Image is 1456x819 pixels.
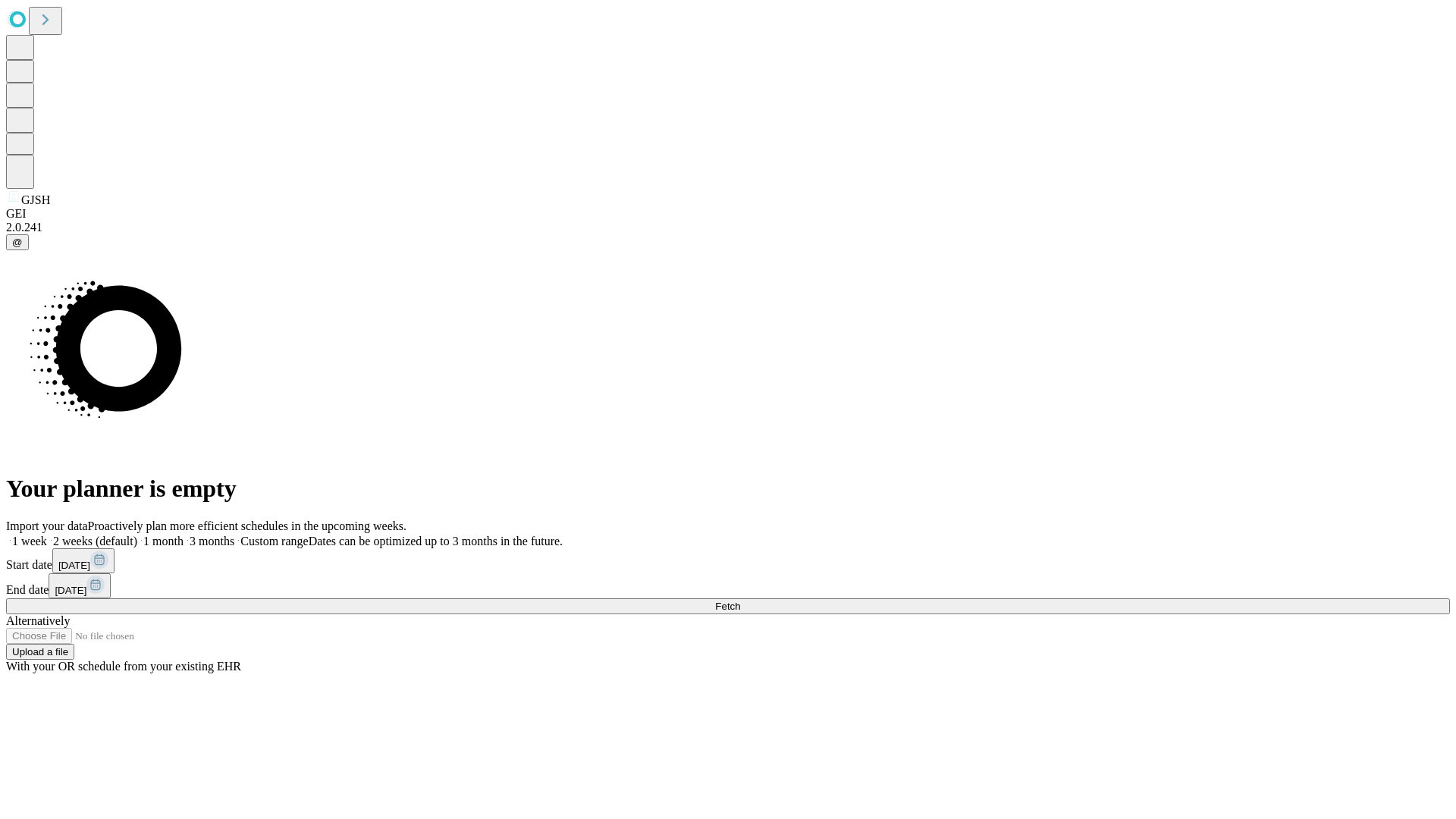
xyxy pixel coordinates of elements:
span: [DATE] [58,560,90,571]
span: Fetch [715,601,740,612]
span: With your OR schedule from your existing EHR [6,660,241,673]
span: GJSH [21,193,50,206]
button: Fetch [6,598,1450,614]
span: Custom range [240,535,308,548]
span: @ [12,237,23,248]
div: GEI [6,207,1450,221]
button: [DATE] [52,548,115,573]
h1: Your planner is empty [6,475,1450,503]
span: 1 month [143,535,184,548]
span: [DATE] [55,585,86,596]
button: [DATE] [49,573,111,598]
div: Start date [6,548,1450,573]
span: Dates can be optimized up to 3 months in the future. [309,535,563,548]
button: @ [6,234,29,250]
button: Upload a file [6,644,74,660]
span: 2 weeks (default) [53,535,137,548]
div: 2.0.241 [6,221,1450,234]
div: End date [6,573,1450,598]
span: Proactively plan more efficient schedules in the upcoming weeks. [88,519,406,532]
span: Import your data [6,519,88,532]
span: 1 week [12,535,47,548]
span: 3 months [190,535,234,548]
span: Alternatively [6,614,70,627]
